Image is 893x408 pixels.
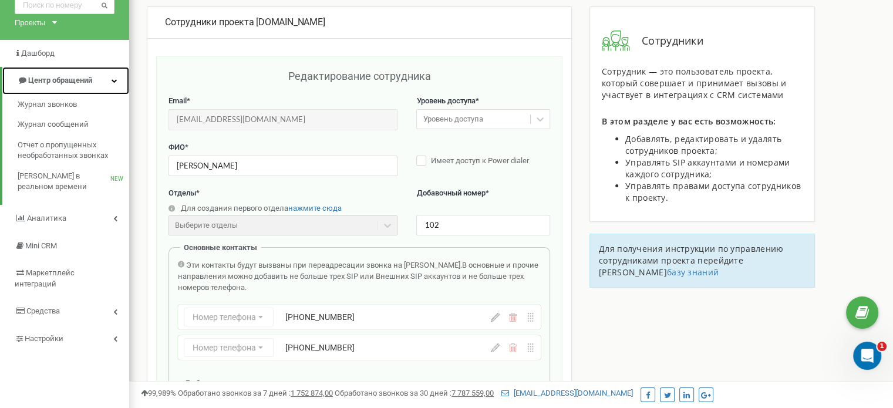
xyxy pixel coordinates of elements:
input: Укажите добавочный номер [416,215,550,235]
div: [DOMAIN_NAME] [165,16,554,29]
img: Profile image for Ringostat [50,6,69,25]
a: нажмите сюда [288,204,342,213]
iframe: Intercom live chat [853,342,881,370]
span: Журнал звонков [18,99,77,110]
span: Email [169,96,187,105]
div: Уровень доступа [423,114,483,125]
a: Отчет о пропущенных необработанных звонках [18,135,129,166]
div: Проекты [15,17,45,28]
a: Журнал звонков [18,95,129,115]
span: Маркетплейс интеграций [15,268,75,288]
span: Основные контакты [184,243,257,252]
a: Центр обращений [2,67,129,95]
span: Управлять правами доступа сотрудников к проекту. [625,180,801,203]
span: Имеет доступ к Power dialer [431,156,529,165]
span: В этом разделе у вас есть возможность: [602,116,776,127]
span: Дашборд [21,49,55,58]
span: Управлять SIP аккаунтами и номерами каждого сотрудника; [625,157,790,180]
h1: Ringostat [90,6,134,15]
button: Добавить вложение [56,292,65,301]
span: 99,989% [141,389,176,397]
span: Сотрудник — это пользователь проекта, который совершает и принимает вызовы и участвует в интеграц... [602,66,786,100]
div: Номер телефона[PHONE_NUMBER] [178,305,541,329]
button: Главная [184,5,206,27]
input: Введите ФИО [169,156,397,176]
span: Журнал сообщений [18,119,89,130]
button: go back [8,5,30,27]
a: базу знаний [667,267,719,278]
span: В основные и прочие направления можно добавить не больше трех SIP или Внешних SIP аккаунтов и не ... [178,261,538,291]
p: Меньше минуты [99,15,165,26]
span: Настройки [25,334,63,343]
span: Обработано звонков за 30 дней : [335,389,494,397]
span: Сотрудники проекта [165,16,254,28]
textarea: Ваше сообщение... [10,267,225,287]
a: [EMAIL_ADDRESS][DOMAIN_NAME] [501,389,633,397]
span: Отделы [169,188,196,197]
a: Журнал сообщений [18,114,129,135]
div: [PHONE_NUMBER] [285,311,464,323]
input: Введите Email [169,109,397,130]
div: Номер телефона[PHONE_NUMBER] [178,335,541,360]
span: Обработано звонков за 7 дней : [178,389,333,397]
div: [PHONE_NUMBER] [285,342,464,353]
u: 7 787 559,00 [451,389,494,397]
img: Profile image for Valerii [66,6,85,25]
span: [PERSON_NAME] в реальном времени [18,171,110,193]
span: Аналитика [27,214,66,222]
u: 1 752 874,00 [291,389,333,397]
a: [PERSON_NAME] в реальном времениNEW [18,166,129,197]
span: Редактирование сотрудника [288,70,430,82]
span: Эти контакты будут вызваны при переадресации звонка на [PERSON_NAME]. [186,261,462,269]
span: Уровень доступа [416,96,475,105]
button: Средство выбора GIF-файла [37,292,46,301]
button: Отправить сообщение… [201,287,220,306]
span: Для получения инструкции по управлению сотрудниками проекта перейдите [PERSON_NAME] [599,243,783,278]
span: ФИО [169,143,185,151]
button: Средство выбора эмодзи [18,292,28,301]
span: Добавочный номер [416,188,485,197]
span: Центр обращений [28,76,92,85]
span: Mini CRM [25,241,57,250]
span: Отчет о пропущенных необработанных звонках [18,140,123,161]
img: Profile image for Daria [33,6,52,25]
span: 1 [877,342,887,351]
div: Закрыть [206,5,227,26]
span: Сотрудники [630,33,703,49]
span: Средства [26,306,60,315]
span: Добавлять, редактировать и удалять сотрудников проекта; [625,133,781,156]
span: Для создания первого отдела [181,204,288,213]
span: + Добавить контакт [178,379,257,388]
